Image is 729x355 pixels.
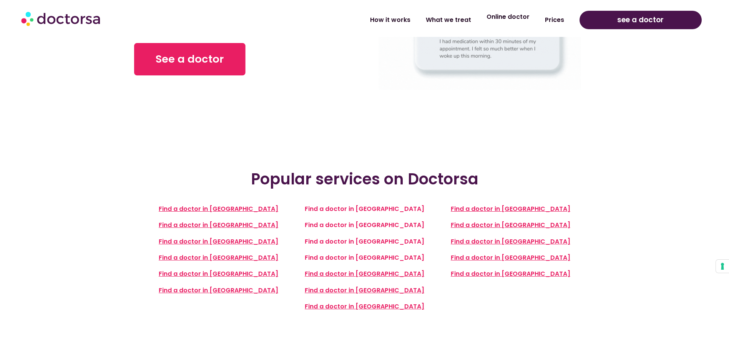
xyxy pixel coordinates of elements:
[149,170,580,188] h2: Popular services on Doctorsa
[159,237,278,246] a: Find a doctor in [GEOGRAPHIC_DATA]
[305,286,424,295] a: Find a doctor in [GEOGRAPHIC_DATA]
[617,14,664,26] span: see a doctor
[716,260,729,273] button: Your consent preferences for tracking technologies
[451,221,570,229] a: Find a doctor in [GEOGRAPHIC_DATA]
[155,52,224,67] span: See a doctor
[159,204,278,213] a: Find a doctor in [GEOGRAPHIC_DATA]
[418,11,479,29] a: What we treat
[537,11,572,29] a: Prices
[169,117,561,128] iframe: Customer reviews powered by Trustpilot
[305,237,424,246] a: Find a doctor in [GEOGRAPHIC_DATA]
[305,269,424,278] a: Find a doctor in [GEOGRAPHIC_DATA]
[188,11,572,29] nav: Menu
[580,11,702,29] a: see a doctor
[479,8,537,26] a: Online doctor
[451,204,570,213] a: Find a doctor in [GEOGRAPHIC_DATA]
[305,253,424,262] a: Find a doctor in [GEOGRAPHIC_DATA]
[451,253,570,262] a: Find a doctor in [GEOGRAPHIC_DATA]
[451,237,570,246] a: Find a doctor in [GEOGRAPHIC_DATA]
[305,302,424,311] a: Find a doctor in [GEOGRAPHIC_DATA]
[159,253,278,262] a: Find a doctor in [GEOGRAPHIC_DATA]
[451,269,570,278] a: Find a doctor in [GEOGRAPHIC_DATA]
[362,11,418,29] a: How it works
[159,286,278,295] a: Find a doctor in [GEOGRAPHIC_DATA]
[305,204,424,213] a: Find a doctor in [GEOGRAPHIC_DATA]
[134,43,246,75] a: See a doctor
[305,221,424,229] a: Find a doctor in [GEOGRAPHIC_DATA]
[159,269,278,278] a: Find a doctor in [GEOGRAPHIC_DATA]
[159,221,278,229] a: Find a doctor in [GEOGRAPHIC_DATA]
